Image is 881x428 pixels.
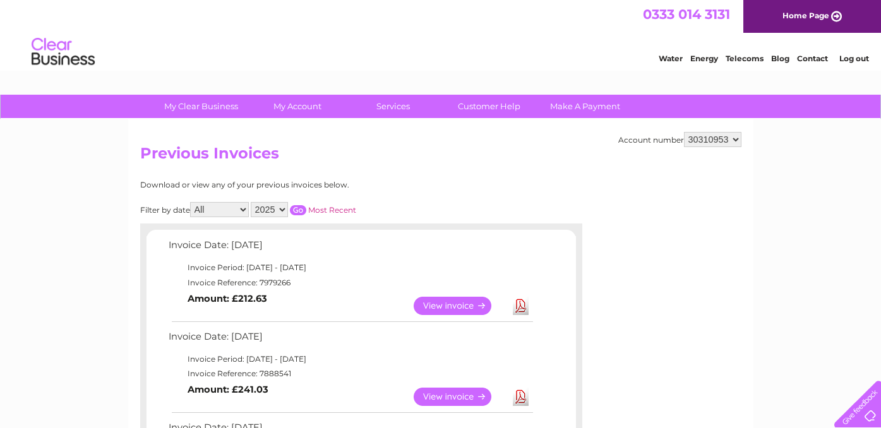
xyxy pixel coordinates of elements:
[414,297,506,315] a: View
[188,384,268,395] b: Amount: £241.03
[414,388,506,406] a: View
[165,328,535,352] td: Invoice Date: [DATE]
[165,352,535,367] td: Invoice Period: [DATE] - [DATE]
[140,202,472,217] div: Filter by date
[188,293,267,304] b: Amount: £212.63
[513,297,529,315] a: Download
[643,6,730,22] a: 0333 014 3131
[165,275,535,290] td: Invoice Reference: 7979266
[143,7,740,61] div: Clear Business is a trading name of Verastar Limited (registered in [GEOGRAPHIC_DATA] No. 3667643...
[690,54,718,63] a: Energy
[140,145,741,169] h2: Previous Invoices
[659,54,683,63] a: Water
[839,54,869,63] a: Log out
[149,95,253,118] a: My Clear Business
[513,388,529,406] a: Download
[165,237,535,260] td: Invoice Date: [DATE]
[726,54,764,63] a: Telecoms
[797,54,828,63] a: Contact
[771,54,789,63] a: Blog
[308,205,356,215] a: Most Recent
[140,181,472,189] div: Download or view any of your previous invoices below.
[437,95,541,118] a: Customer Help
[618,132,741,147] div: Account number
[245,95,349,118] a: My Account
[165,260,535,275] td: Invoice Period: [DATE] - [DATE]
[533,95,637,118] a: Make A Payment
[341,95,445,118] a: Services
[165,366,535,381] td: Invoice Reference: 7888541
[31,33,95,71] img: logo.png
